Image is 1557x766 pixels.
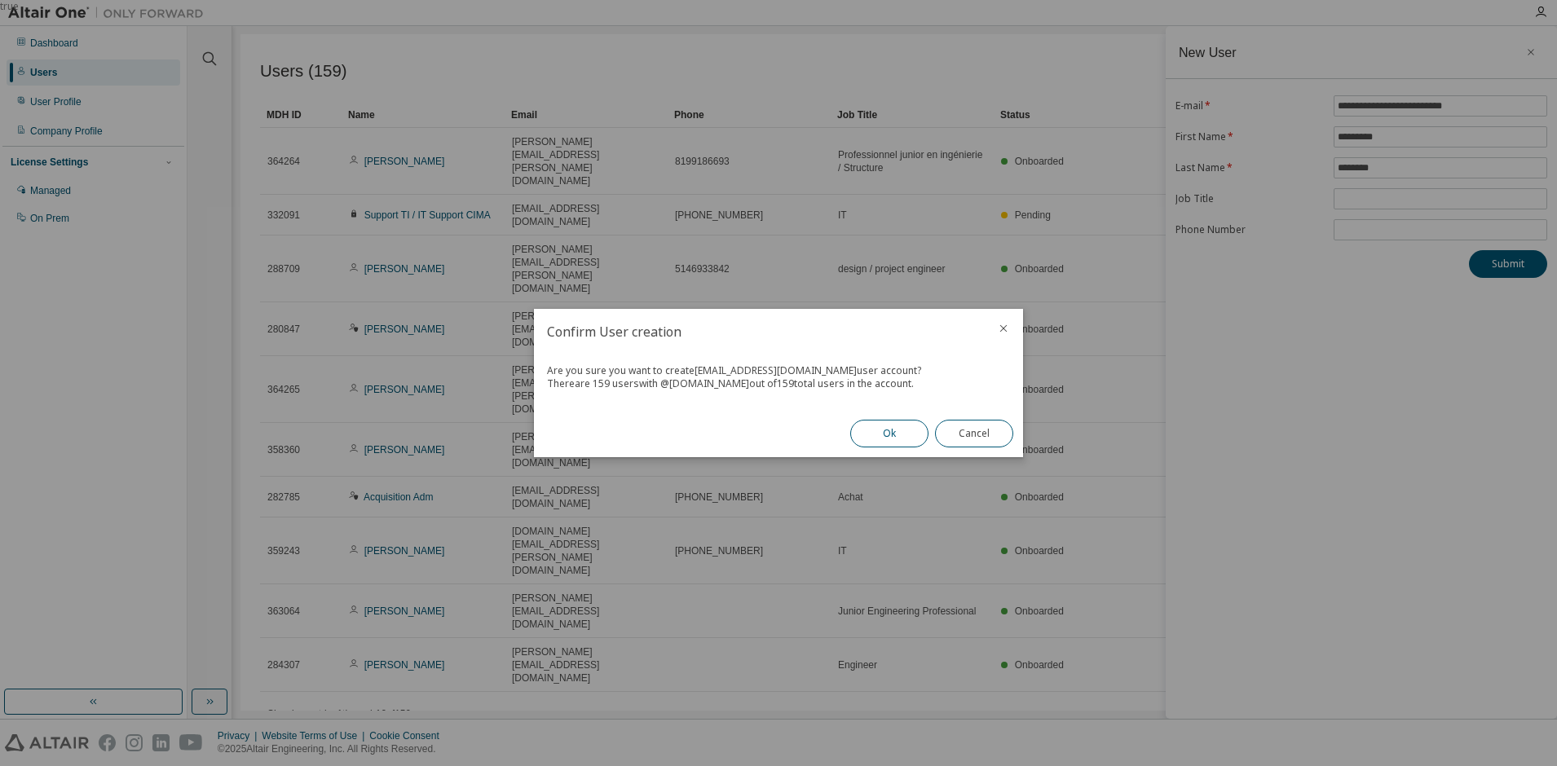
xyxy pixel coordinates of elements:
button: Cancel [935,420,1013,447]
div: Are you sure you want to create [EMAIL_ADDRESS][DOMAIN_NAME] user account? [547,364,1010,377]
h2: Confirm User creation [534,309,984,354]
button: Ok [850,420,928,447]
button: close [997,322,1010,335]
div: There are 159 users with @ [DOMAIN_NAME] out of 159 total users in the account. [547,377,1010,390]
